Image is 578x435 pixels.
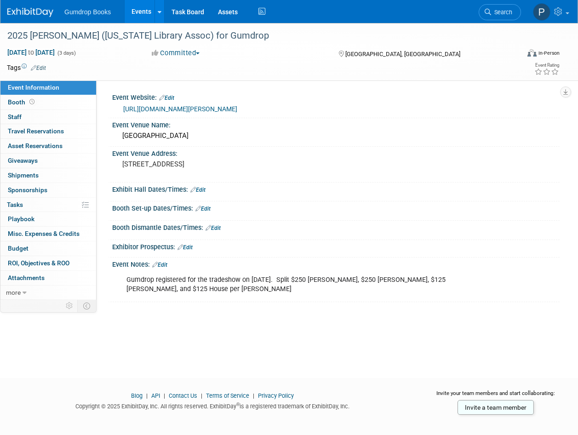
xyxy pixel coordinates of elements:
div: Booth Dismantle Dates/Times: [112,221,560,233]
a: Budget [0,241,96,256]
div: Event Venue Address: [112,147,560,158]
a: Contact Us [169,392,197,399]
a: Edit [159,95,174,101]
a: Misc. Expenses & Credits [0,227,96,241]
a: API [151,392,160,399]
span: Budget [8,245,29,252]
a: [URL][DOMAIN_NAME][PERSON_NAME] [123,105,237,113]
a: ROI, Objectives & ROO [0,256,96,270]
td: Tags [7,63,46,72]
a: Edit [152,262,167,268]
div: Invite your team members and start collaborating: [432,389,560,403]
img: Pam Fitzgerald [533,3,550,21]
span: to [27,49,35,56]
span: Event Information [8,84,59,91]
a: Event Information [0,80,96,95]
a: Travel Reservations [0,124,96,138]
img: Format-Inperson.png [527,49,537,57]
a: Blog [131,392,143,399]
a: Invite a team member [458,400,534,415]
a: Edit [206,225,221,231]
a: Staff [0,110,96,124]
div: Exhibitor Prospectus: [112,240,560,252]
span: ROI, Objectives & ROO [8,259,69,267]
span: Booth not reserved yet [28,98,36,105]
span: Attachments [8,274,45,281]
div: Event Rating [534,63,559,68]
div: Exhibit Hall Dates/Times: [112,183,560,195]
a: Sponsorships [0,183,96,197]
div: In-Person [538,50,560,57]
span: | [144,392,150,399]
span: Giveaways [8,157,38,164]
a: Playbook [0,212,96,226]
td: Personalize Event Tab Strip [62,300,78,312]
span: Tasks [7,201,23,208]
a: Booth [0,95,96,109]
a: Edit [190,187,206,193]
span: Shipments [8,172,39,179]
a: Edit [195,206,211,212]
span: | [161,392,167,399]
td: Toggle Event Tabs [78,300,97,312]
span: Misc. Expenses & Credits [8,230,80,237]
pre: [STREET_ADDRESS] [122,160,288,168]
div: Event Notes: [112,258,560,269]
button: Committed [149,48,203,58]
a: Edit [31,65,46,71]
a: Tasks [0,198,96,212]
a: Edit [177,244,193,251]
div: Copyright © 2025 ExhibitDay, Inc. All rights reserved. ExhibitDay is a registered trademark of Ex... [7,400,418,411]
a: Search [479,4,521,20]
span: Booth [8,98,36,106]
span: [GEOGRAPHIC_DATA], [GEOGRAPHIC_DATA] [345,51,460,57]
div: [GEOGRAPHIC_DATA] [119,129,553,143]
a: more [0,286,96,300]
div: Event Venue Name: [112,118,560,130]
div: 2025 [PERSON_NAME] ([US_STATE] Library Assoc) for Gumdrop [4,28,512,44]
span: Travel Reservations [8,127,64,135]
span: [DATE] [DATE] [7,48,55,57]
span: more [6,289,21,296]
span: Asset Reservations [8,142,63,149]
span: | [199,392,205,399]
span: Staff [8,113,22,120]
a: Asset Reservations [0,139,96,153]
span: | [251,392,257,399]
div: Booth Set-up Dates/Times: [112,201,560,213]
span: (3 days) [57,50,76,56]
a: Privacy Policy [258,392,294,399]
span: Sponsorships [8,186,47,194]
span: Search [491,9,512,16]
a: Shipments [0,168,96,183]
a: Terms of Service [206,392,249,399]
sup: ® [236,402,240,407]
img: ExhibitDay [7,8,53,17]
span: Gumdrop Books [64,8,111,16]
a: Attachments [0,271,96,285]
div: Event Format [479,48,560,62]
div: Event Website: [112,91,560,103]
div: Gumdrop registered for the tradeshow on [DATE]. Split $250 [PERSON_NAME], $250 [PERSON_NAME], $12... [120,271,471,298]
a: Giveaways [0,154,96,168]
span: Playbook [8,215,34,223]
